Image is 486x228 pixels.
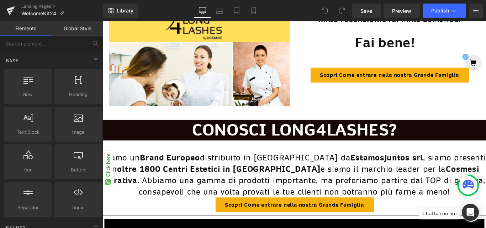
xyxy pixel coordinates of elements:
[57,166,100,174] span: Button
[392,7,411,15] span: Preview
[431,8,449,14] span: Publish
[103,4,138,18] a: New Library
[423,4,466,18] button: Publish
[284,15,351,33] b: Fai bene!
[57,91,100,98] span: Heading
[100,110,331,134] strong: CONOSCI LONG4LASHES?
[5,57,19,64] span: Base
[6,91,49,98] span: Row
[469,4,483,18] button: More
[42,147,109,159] strong: Brand Europeo
[16,160,245,171] strong: oltre 1800 Centri Estetici in [GEOGRAPHIC_DATA]
[355,209,401,222] div: Chatta con noi
[335,4,349,18] button: Redo
[117,7,133,14] span: Library
[21,11,56,16] span: WelcomeKit24
[233,52,411,69] a: Scopri Come entrare nella nostra Grande Famiglia
[211,4,228,18] a: Laptop
[318,4,332,18] button: Undo
[52,21,103,36] a: Global Style
[6,204,49,211] span: Separator
[2,177,9,184] img: new_logo_1_0226a498-7303-4b41-a78c-cc5d9c1db062.png
[57,128,100,136] span: Image
[245,4,262,18] a: Mobile
[1,148,10,175] p: Click here
[384,4,420,18] a: Preview
[360,7,372,15] span: Save
[404,206,423,225] img: Whatsapp Chat Button
[6,166,49,174] span: Icon
[194,4,211,18] a: Desktop
[6,128,49,136] span: Text Block
[278,147,360,159] strong: Estamosjuntos srl
[127,198,304,214] a: Scopri Come entrare nella nostra Grande Famiglia
[21,4,103,9] a: Landing Pages
[228,4,245,18] a: Tablet
[462,204,479,221] div: Open Intercom Messenger
[57,204,100,211] span: Liquid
